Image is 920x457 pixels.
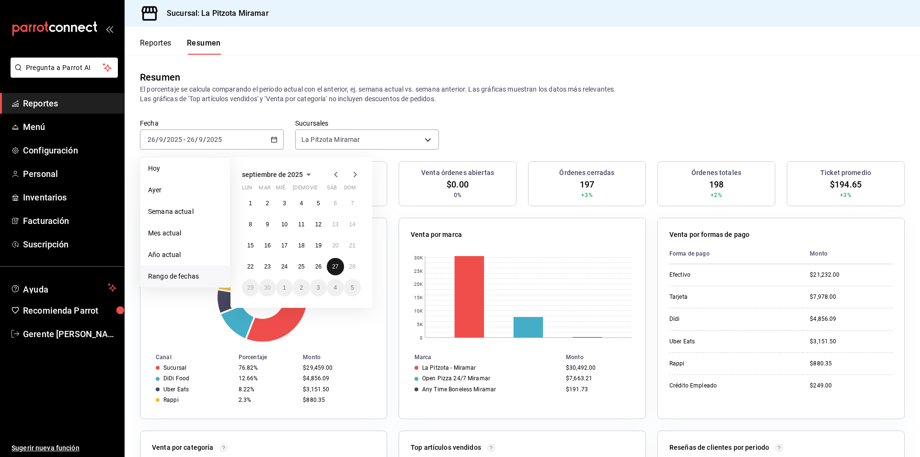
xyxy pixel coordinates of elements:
div: Uber Eats [163,386,189,393]
button: 27 de septiembre de 2025 [327,258,344,275]
div: Uber Eats [669,338,765,346]
h3: Ticket promedio [820,168,871,178]
abbr: 1 de septiembre de 2025 [249,200,252,207]
th: Monto [802,244,893,264]
abbr: 25 de septiembre de 2025 [298,263,304,270]
div: $7,663.21 [566,375,630,382]
abbr: 10 de septiembre de 2025 [281,221,287,228]
abbr: 5 de octubre de 2025 [351,284,354,291]
button: 4 de octubre de 2025 [327,279,344,296]
abbr: 29 de septiembre de 2025 [247,284,253,291]
span: / [156,136,159,143]
button: 5 de octubre de 2025 [344,279,361,296]
button: 24 de septiembre de 2025 [276,258,293,275]
input: -- [198,136,203,143]
span: / [163,136,166,143]
span: 0% [454,191,461,199]
abbr: 13 de septiembre de 2025 [332,221,338,228]
abbr: 21 de septiembre de 2025 [349,242,356,249]
button: 16 de septiembre de 2025 [259,237,276,254]
button: 21 de septiembre de 2025 [344,237,361,254]
span: 198 [709,178,724,191]
button: Resumen [187,38,221,55]
button: 11 de septiembre de 2025 [293,216,310,233]
button: 7 de septiembre de 2025 [344,195,361,212]
button: 15 de septiembre de 2025 [242,237,259,254]
input: ---- [206,136,222,143]
text: 0 [420,335,423,340]
div: $191.73 [566,386,630,393]
button: 22 de septiembre de 2025 [242,258,259,275]
button: 3 de septiembre de 2025 [276,195,293,212]
button: 23 de septiembre de 2025 [259,258,276,275]
span: Ayer [148,185,222,195]
p: Venta por formas de pago [669,230,749,240]
abbr: jueves [293,185,349,195]
span: Año actual [148,250,222,260]
div: navigation tabs [140,38,221,55]
button: 13 de septiembre de 2025 [327,216,344,233]
abbr: 1 de octubre de 2025 [283,284,286,291]
button: Reportes [140,38,172,55]
button: 30 de septiembre de 2025 [259,279,276,296]
span: Menú [23,120,116,133]
abbr: 9 de septiembre de 2025 [266,221,269,228]
div: DiDi Food [163,375,189,382]
abbr: 16 de septiembre de 2025 [264,242,270,249]
span: Rango de fechas [148,271,222,281]
div: $4,856.09 [303,375,371,382]
span: Recomienda Parrot [23,304,116,317]
div: 2.3% [239,397,295,403]
p: El porcentaje se calcula comparando el período actual con el anterior, ej. semana actual vs. sema... [140,84,905,104]
button: 6 de septiembre de 2025 [327,195,344,212]
span: Ayuda [23,282,104,293]
p: Venta por marca [411,230,462,240]
div: $29,459.00 [303,364,371,371]
h3: Órdenes cerradas [559,168,614,178]
span: / [195,136,198,143]
span: Configuración [23,144,116,157]
abbr: 4 de octubre de 2025 [333,284,337,291]
div: Rappi [163,397,179,403]
button: 29 de septiembre de 2025 [242,279,259,296]
div: $3,151.50 [810,338,893,346]
div: $249.00 [810,382,893,390]
span: Semana actual [148,207,222,217]
abbr: 17 de septiembre de 2025 [281,242,287,249]
input: ---- [166,136,183,143]
abbr: 4 de septiembre de 2025 [300,200,303,207]
abbr: 23 de septiembre de 2025 [264,263,270,270]
button: 8 de septiembre de 2025 [242,216,259,233]
p: Reseñas de clientes por periodo [669,443,769,453]
abbr: 6 de septiembre de 2025 [333,200,337,207]
span: +3% [581,191,592,199]
button: 19 de septiembre de 2025 [310,237,327,254]
text: 5K [417,322,423,327]
button: 1 de septiembre de 2025 [242,195,259,212]
abbr: 5 de septiembre de 2025 [317,200,320,207]
span: $194.65 [830,178,862,191]
span: +2% [711,191,722,199]
div: 12.66% [239,375,295,382]
span: Reportes [23,97,116,110]
h3: Venta órdenes abiertas [421,168,494,178]
th: Canal [140,352,235,363]
abbr: 2 de septiembre de 2025 [266,200,269,207]
button: 26 de septiembre de 2025 [310,258,327,275]
th: Porcentaje [235,352,299,363]
span: 197 [580,178,594,191]
span: Pregunta a Parrot AI [26,63,103,73]
span: Gerente [PERSON_NAME] [23,328,116,340]
button: 9 de septiembre de 2025 [259,216,276,233]
abbr: 2 de octubre de 2025 [300,284,303,291]
abbr: 15 de septiembre de 2025 [247,242,253,249]
th: Forma de pago [669,244,802,264]
abbr: lunes [242,185,252,195]
abbr: sábado [327,185,337,195]
div: $4,856.09 [810,315,893,323]
button: 28 de septiembre de 2025 [344,258,361,275]
input: -- [147,136,156,143]
span: La Pitzota Miramar [301,135,360,144]
button: 25 de septiembre de 2025 [293,258,310,275]
abbr: miércoles [276,185,285,195]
